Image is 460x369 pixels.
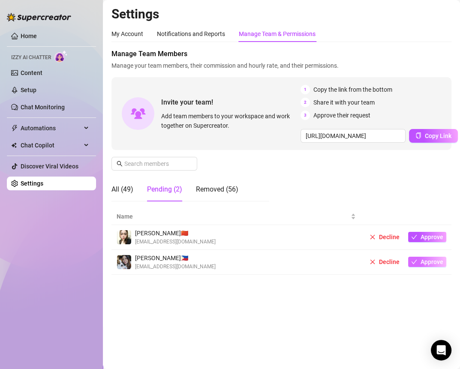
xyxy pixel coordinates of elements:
[124,159,185,168] input: Search members
[366,232,403,242] button: Decline
[135,253,216,263] span: [PERSON_NAME] 🇵🇭
[313,111,370,120] span: Approve their request
[135,263,216,271] span: [EMAIL_ADDRESS][DOMAIN_NAME]
[21,33,37,39] a: Home
[11,54,51,62] span: Izzy AI Chatter
[415,132,421,138] span: copy
[111,61,451,70] span: Manage your team members, their commission and hourly rate, and their permissions.
[313,85,392,94] span: Copy the link from the bottom
[301,85,310,94] span: 1
[239,29,316,39] div: Manage Team & Permissions
[135,228,216,238] span: [PERSON_NAME] 🇨🇳
[301,111,310,120] span: 3
[111,29,143,39] div: My Account
[21,180,43,187] a: Settings
[408,257,446,267] button: Approve
[11,125,18,132] span: thunderbolt
[370,259,376,265] span: close
[117,212,349,221] span: Name
[21,121,81,135] span: Automations
[117,230,131,244] img: Xenna Cabaya
[370,234,376,240] span: close
[411,234,417,240] span: check
[111,208,361,225] th: Name
[135,238,216,246] span: [EMAIL_ADDRESS][DOMAIN_NAME]
[54,50,68,63] img: AI Chatter
[161,97,301,108] span: Invite your team!
[196,184,238,195] div: Removed (56)
[111,6,451,22] h2: Settings
[366,257,403,267] button: Decline
[161,111,297,130] span: Add team members to your workspace and work together on Supercreator.
[408,232,446,242] button: Approve
[379,258,400,265] span: Decline
[301,98,310,107] span: 2
[21,138,81,152] span: Chat Copilot
[411,259,417,265] span: check
[313,98,375,107] span: Share it with your team
[379,234,400,240] span: Decline
[117,255,131,269] img: Shirl Discher
[431,340,451,360] div: Open Intercom Messenger
[111,49,451,59] span: Manage Team Members
[421,234,443,240] span: Approve
[409,129,458,143] button: Copy Link
[111,184,133,195] div: All (49)
[21,163,78,170] a: Discover Viral Videos
[21,69,42,76] a: Content
[147,184,182,195] div: Pending (2)
[11,142,17,148] img: Chat Copilot
[425,132,451,139] span: Copy Link
[21,104,65,111] a: Chat Monitoring
[21,87,36,93] a: Setup
[157,29,225,39] div: Notifications and Reports
[117,161,123,167] span: search
[421,258,443,265] span: Approve
[7,13,71,21] img: logo-BBDzfeDw.svg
